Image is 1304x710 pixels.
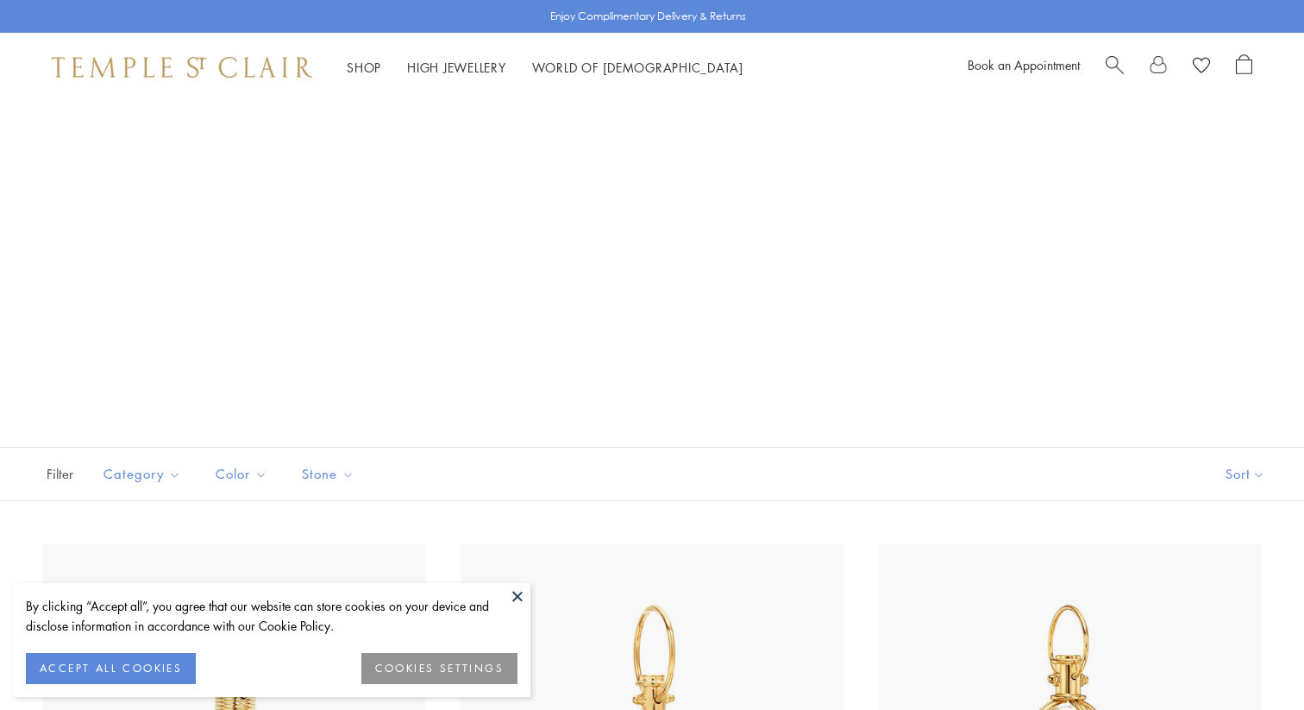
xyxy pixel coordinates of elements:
[347,57,743,79] nav: Main navigation
[26,596,517,636] div: By clicking “Accept all”, you agree that our website can store cookies on your device and disclos...
[968,56,1080,73] a: Book an Appointment
[1106,54,1124,80] a: Search
[1218,629,1287,693] iframe: Gorgias live chat messenger
[532,59,743,76] a: World of [DEMOGRAPHIC_DATA]World of [DEMOGRAPHIC_DATA]
[1236,54,1252,80] a: Open Shopping Bag
[52,57,312,78] img: Temple St. Clair
[1187,448,1304,500] button: Show sort by
[293,463,367,485] span: Stone
[289,455,367,493] button: Stone
[407,59,506,76] a: High JewelleryHigh Jewellery
[347,59,381,76] a: ShopShop
[26,653,196,684] button: ACCEPT ALL COOKIES
[207,463,280,485] span: Color
[550,8,746,25] p: Enjoy Complimentary Delivery & Returns
[203,455,280,493] button: Color
[95,463,194,485] span: Category
[361,653,517,684] button: COOKIES SETTINGS
[1193,54,1210,80] a: View Wishlist
[91,455,194,493] button: Category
